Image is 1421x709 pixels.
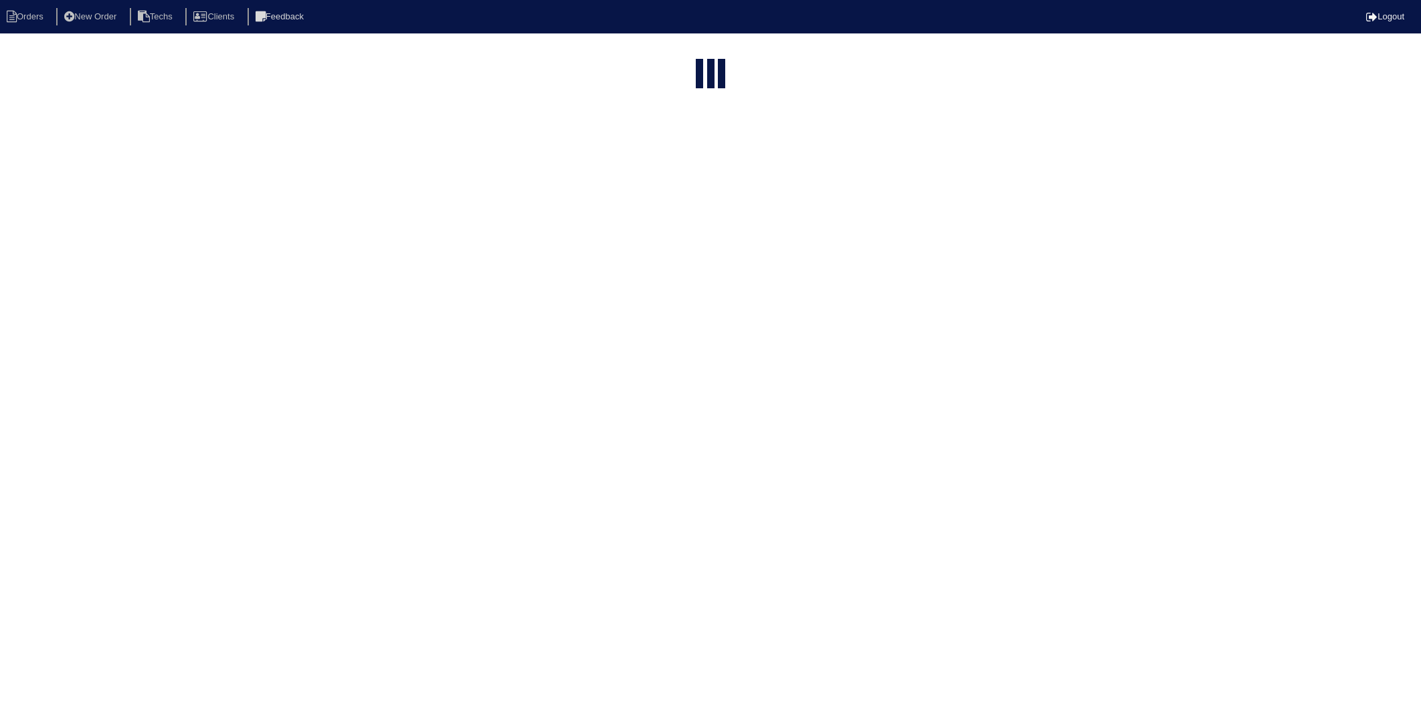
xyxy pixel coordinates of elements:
a: Logout [1366,11,1404,21]
li: Clients [185,8,245,26]
li: New Order [56,8,127,26]
a: Clients [185,11,245,21]
li: Techs [130,8,183,26]
li: Feedback [248,8,314,26]
div: loading... [707,59,715,91]
a: Techs [130,11,183,21]
a: New Order [56,11,127,21]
